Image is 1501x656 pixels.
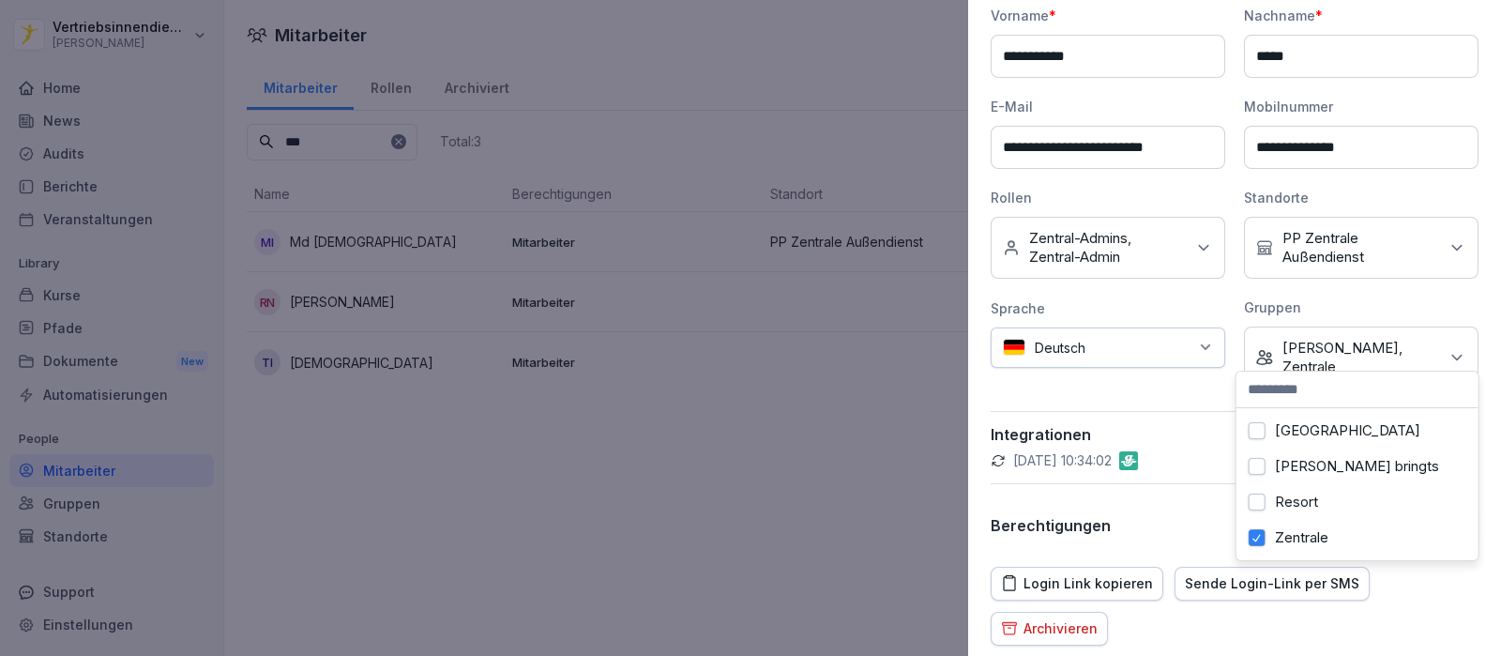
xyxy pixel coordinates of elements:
div: Archivieren [1001,618,1098,639]
button: Archivieren [991,612,1108,646]
p: [PERSON_NAME], Zentrale [1282,339,1438,376]
label: Resort [1275,494,1318,511]
label: [PERSON_NAME] bringts [1275,458,1439,475]
label: Zentrale [1275,529,1328,546]
p: Berechtigungen [991,516,1111,535]
div: Sprache [991,298,1225,318]
p: Integrationen [991,425,1478,444]
div: Login Link kopieren [1001,573,1153,594]
button: Login Link kopieren [991,567,1163,601]
img: de.svg [1003,339,1025,357]
button: Sende Login-Link per SMS [1175,567,1370,601]
div: Deutsch [991,328,1225,368]
div: Mobilnummer [1244,97,1478,116]
label: [GEOGRAPHIC_DATA] [1275,422,1420,439]
div: Vorname [991,6,1225,25]
div: Nachname [1244,6,1478,25]
div: Sende Login-Link per SMS [1185,573,1359,594]
img: gastromatic.png [1119,451,1138,470]
div: Gruppen [1244,297,1478,317]
p: [DATE] 10:34:02 [1013,451,1112,470]
div: Rollen [991,188,1225,207]
p: Zentral-Admins, Zentral-Admin [1029,229,1185,267]
p: PP Zentrale Außendienst [1282,229,1438,267]
div: E-Mail [991,97,1225,116]
div: Standorte [1244,188,1478,207]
